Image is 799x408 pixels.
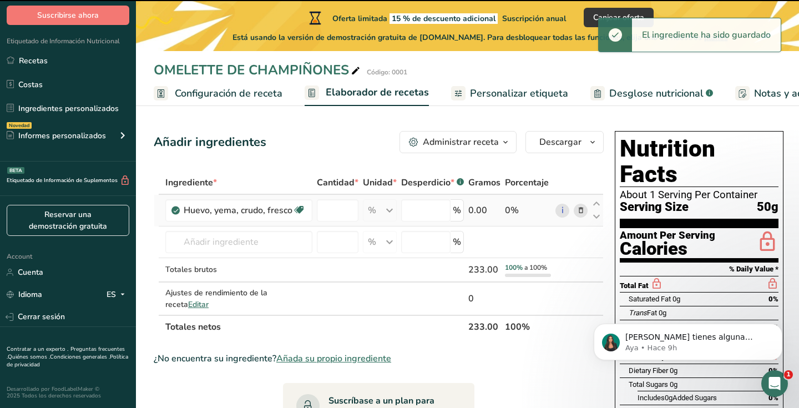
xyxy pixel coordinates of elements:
th: Totales netos [163,315,466,338]
div: ES [107,288,129,301]
span: Unidad [363,176,397,189]
span: 15 % de descuento adicional [390,13,498,24]
span: 0% [768,394,778,402]
div: Novedad [7,122,32,129]
span: a 100% [524,263,547,272]
div: 0.00 [468,204,500,217]
div: 233.00 [468,263,500,276]
div: 0% [505,204,551,217]
div: BETA [7,167,24,174]
input: Añadir ingrediente [165,231,312,253]
span: 0g [665,394,672,402]
div: Totales brutos [165,264,312,275]
span: Editar [188,299,209,310]
a: Quiénes somos . [8,353,50,361]
div: Huevo, yema, crudo, fresco [184,204,292,217]
a: Contratar a un experto . [7,345,68,353]
span: Personalizar etiqueta [470,86,568,101]
div: Añadir ingredientes [154,133,266,152]
a: Elaborador de recetas [305,80,429,107]
button: Administrar receta [399,131,517,153]
a: Condiciones generales . [50,353,110,361]
span: Cantidad [317,176,358,189]
div: Ajustes de rendimiento de la receta [165,287,312,310]
a: Política de privacidad [7,353,128,369]
a: Preguntas frecuentes . [7,345,125,361]
span: 1 [784,370,793,379]
span: Elaborador de recetas [326,85,429,100]
div: Oferta limitada [307,11,566,24]
iframe: Intercom live chat [761,370,788,397]
a: Personalizar etiqueta [451,81,568,106]
div: About 1 Serving Per Container [620,189,778,200]
h1: Nutrition Facts [620,136,778,187]
span: Saturated Fat [629,295,671,303]
div: Código: 0001 [367,67,407,77]
div: Informes personalizados [7,130,106,142]
div: ¿No encuentra su ingrediente? [154,352,604,365]
span: 0% [768,295,778,303]
span: Descargar [539,135,581,149]
span: 0g [672,295,680,303]
div: Calories [620,241,715,257]
button: Canjear oferta [584,8,654,27]
span: Desglose nutricional [609,86,704,101]
span: Total Fat [620,281,649,290]
div: OMELETTE DE CHAMPIÑONES [154,60,362,80]
span: Includes Added Sugars [638,394,717,402]
span: Gramos [468,176,500,189]
th: 233.00 [466,315,503,338]
div: Administrar receta [423,135,499,149]
button: Descargar [525,131,604,153]
a: Configuración de receta [154,81,282,106]
section: % Daily Value * [620,263,778,276]
button: Suscribirse ahora [7,6,129,25]
span: Está usando la versión de demostración gratuita de [DOMAIN_NAME]. Para desbloquear todas las func... [232,32,728,43]
span: Canjear oferta [593,12,644,23]
a: Reservar una demostración gratuita [7,205,129,236]
span: Ingrediente [165,176,217,189]
a: Desglose nutricional [590,81,713,106]
span: Añada su propio ingrediente [276,352,391,365]
iframe: Intercom notifications mensaje [577,300,799,378]
div: Desperdicio [401,176,464,189]
div: El ingrediente ha sido guardado [632,18,781,52]
div: Desarrollado por FoodLabelMaker © 2025 Todos los derechos reservados [7,386,129,399]
span: Porcentaje [505,176,549,189]
span: 0g [670,380,677,389]
div: 0 [468,292,500,305]
span: Serving Size [620,200,689,214]
span: Suscripción anual [502,13,566,24]
th: 100% [503,315,553,338]
a: Idioma [7,285,42,304]
a: i [555,204,569,218]
span: 100% [505,263,523,272]
span: 50g [757,200,778,214]
span: Suscribirse ahora [37,9,99,21]
div: Amount Per Serving [620,230,715,241]
span: Total Sugars [629,380,668,389]
span: Configuración de receta [175,86,282,101]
